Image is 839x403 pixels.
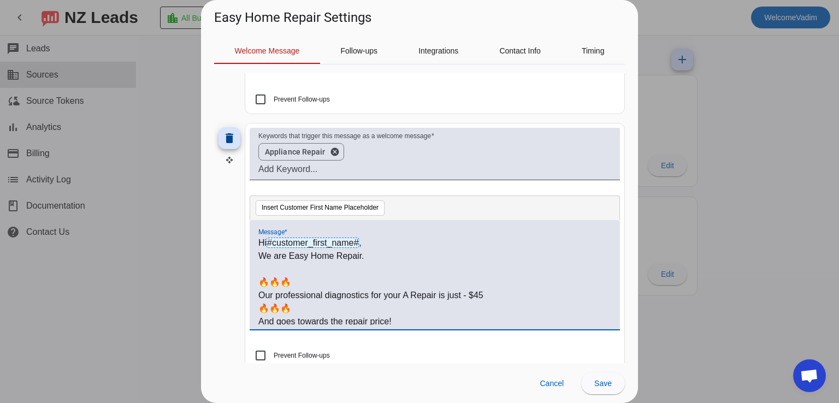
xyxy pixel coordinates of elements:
[326,147,344,157] button: 'remove ' + word
[499,47,541,55] span: Contact Info
[223,132,236,145] mat-icon: delete
[418,47,458,55] span: Integrations
[258,289,611,302] p: Our professional diagnostics for your A Repair is just - $45
[271,350,330,361] label: Prevent Follow-ups
[256,200,385,216] button: Insert Customer First Name Placeholder
[540,379,564,388] span: Cancel
[594,379,612,388] span: Save
[258,163,611,176] input: Add Keyword...
[340,47,377,55] span: Follow-ups
[235,47,300,55] span: Welcome Message
[582,47,605,55] span: Timing
[531,372,572,394] button: Cancel
[258,250,611,263] p: We are Easy Home Repair.
[265,146,326,157] span: Appliance Repair
[267,238,359,248] span: #customer_first_name#
[258,141,611,163] mat-chip-grid: Enter keywords
[258,236,611,250] p: Hi ,
[258,276,611,289] p: 🔥🔥🔥
[271,94,330,105] label: Prevent Follow-ups
[258,132,431,139] mat-label: Keywords that trigger this message as a welcome message
[793,359,826,392] div: Open chat
[258,315,611,328] p: And goes towards the repair price!
[214,9,371,26] h1: Easy Home Repair Settings
[258,302,611,315] p: 🔥🔥🔥
[581,372,625,394] button: Save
